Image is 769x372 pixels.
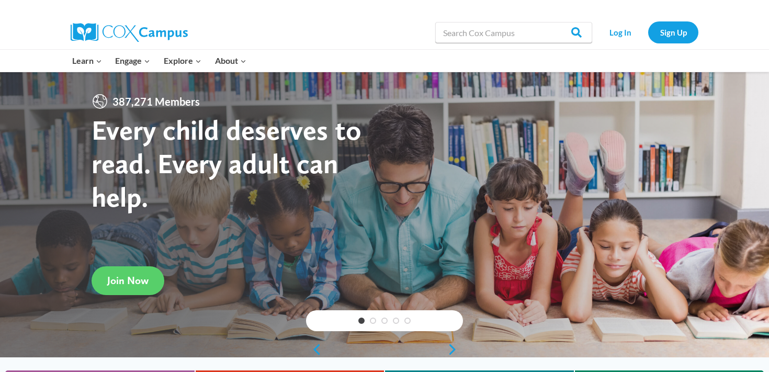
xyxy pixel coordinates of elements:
[597,21,643,43] a: Log In
[404,318,411,324] a: 5
[164,54,201,67] span: Explore
[447,343,463,356] a: next
[71,23,188,42] img: Cox Campus
[215,54,246,67] span: About
[108,93,204,110] span: 387,271 Members
[306,339,463,360] div: content slider buttons
[393,318,399,324] a: 4
[358,318,365,324] a: 1
[107,274,149,287] span: Join Now
[381,318,388,324] a: 3
[92,113,361,213] strong: Every child deserves to read. Every adult can help.
[72,54,102,67] span: Learn
[435,22,592,43] input: Search Cox Campus
[306,343,322,356] a: previous
[92,266,164,295] a: Join Now
[648,21,698,43] a: Sign Up
[65,50,253,72] nav: Primary Navigation
[597,21,698,43] nav: Secondary Navigation
[370,318,376,324] a: 2
[115,54,150,67] span: Engage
